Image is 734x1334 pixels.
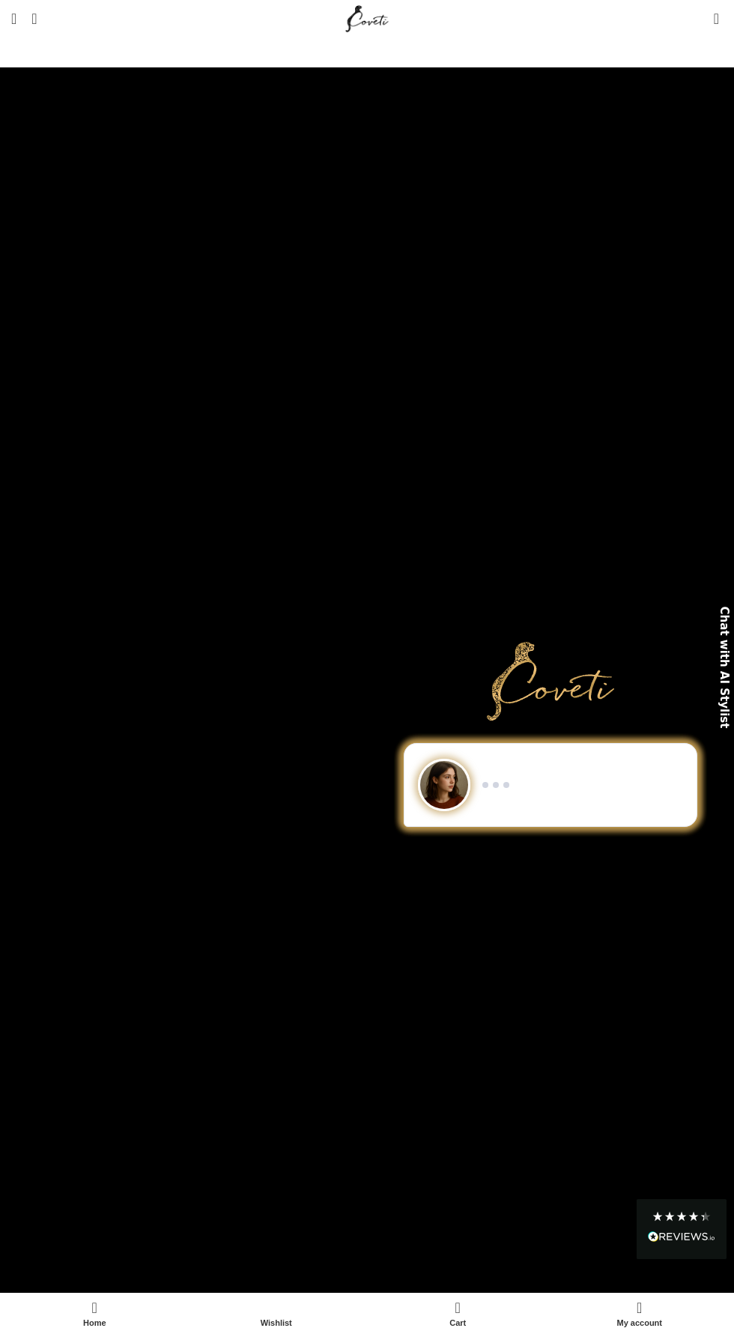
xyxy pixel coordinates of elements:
a: My account [549,1297,731,1330]
div: My Wishlist [691,4,706,34]
img: Primary Gold [487,642,614,720]
div: My cart [367,1297,549,1330]
div: Read All Reviews [637,1199,727,1259]
span: Cart [374,1318,542,1328]
div: 4.28 Stars [652,1210,712,1222]
a: Search [24,4,44,34]
span: Wishlist [193,1318,360,1328]
div: My wishlist [186,1297,368,1330]
a: Wishlist [186,1297,368,1330]
img: REVIEWS.io [648,1231,715,1242]
a: Open mobile menu [4,4,24,34]
span: 0 [715,7,726,19]
span: 0 [456,1297,467,1308]
div: Chat to Shop demo [386,743,715,827]
a: Site logo [342,11,392,24]
span: My account [556,1318,724,1328]
a: 0 Cart [367,1297,549,1330]
div: Read All Reviews [648,1228,715,1248]
span: Home [11,1318,178,1328]
a: Home [4,1297,186,1330]
a: 0 [706,4,727,34]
